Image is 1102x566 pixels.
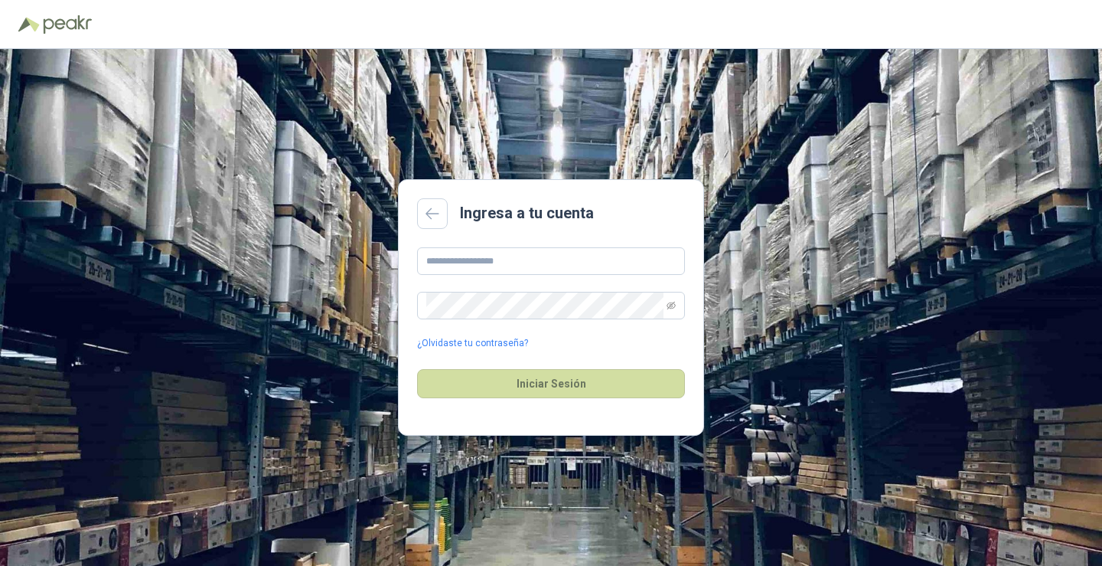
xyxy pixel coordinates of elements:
button: Iniciar Sesión [417,369,685,398]
span: eye-invisible [667,301,676,310]
img: Logo [18,17,40,32]
h2: Ingresa a tu cuenta [460,201,594,225]
img: Peakr [43,15,92,34]
a: ¿Olvidaste tu contraseña? [417,336,528,351]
